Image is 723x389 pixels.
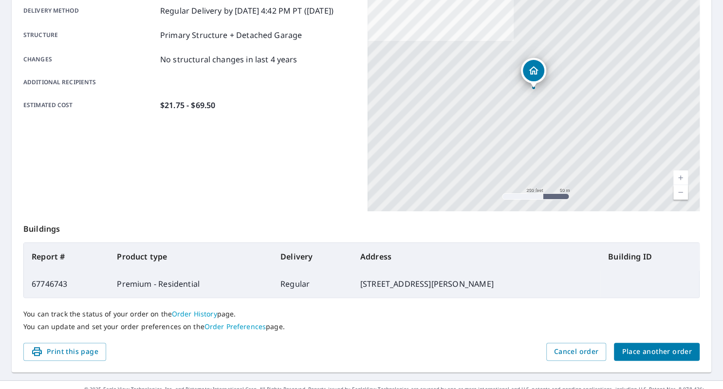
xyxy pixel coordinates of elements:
[23,310,700,318] p: You can track the status of your order on the page.
[352,270,600,297] td: [STREET_ADDRESS][PERSON_NAME]
[109,270,273,297] td: Premium - Residential
[109,243,273,270] th: Product type
[24,243,109,270] th: Report #
[614,343,700,361] button: Place another order
[23,322,700,331] p: You can update and set your order preferences on the page.
[673,170,688,185] a: Current Level 17, Zoom In
[23,29,156,41] p: Structure
[673,185,688,200] a: Current Level 17, Zoom Out
[23,343,106,361] button: Print this page
[546,343,607,361] button: Cancel order
[172,309,217,318] a: Order History
[23,211,700,242] p: Buildings
[600,243,699,270] th: Building ID
[160,5,334,17] p: Regular Delivery by [DATE] 4:42 PM PT ([DATE])
[160,99,215,111] p: $21.75 - $69.50
[23,54,156,65] p: Changes
[160,54,297,65] p: No structural changes in last 4 years
[352,243,600,270] th: Address
[23,5,156,17] p: Delivery method
[521,58,546,88] div: Dropped pin, building 1, Residential property, 411 Hart St Salina, KS 67401
[622,346,692,358] span: Place another order
[160,29,302,41] p: Primary Structure + Detached Garage
[554,346,599,358] span: Cancel order
[204,322,266,331] a: Order Preferences
[273,243,352,270] th: Delivery
[273,270,352,297] td: Regular
[31,346,98,358] span: Print this page
[23,99,156,111] p: Estimated cost
[23,78,156,87] p: Additional recipients
[24,270,109,297] td: 67746743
